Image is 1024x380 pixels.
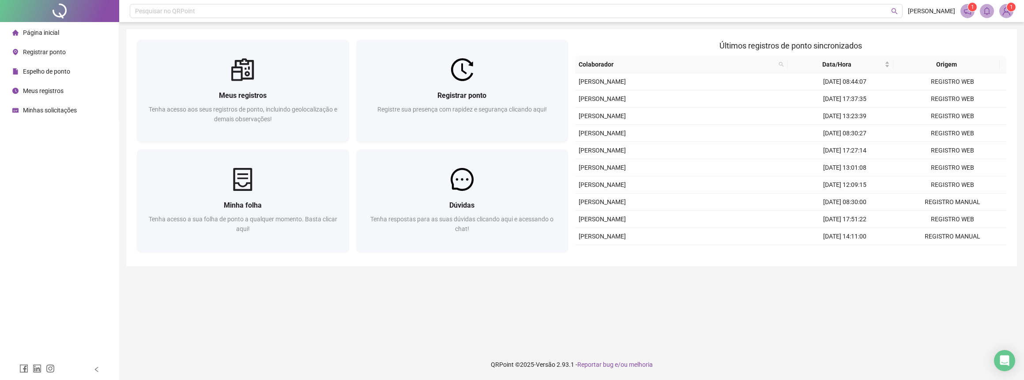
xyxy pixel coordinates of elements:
td: REGISTRO WEB [899,125,1006,142]
td: [DATE] 08:44:07 [791,73,899,90]
div: Open Intercom Messenger [994,350,1015,371]
span: [PERSON_NAME] [579,164,626,171]
span: instagram [46,364,55,373]
span: Registre sua presença com rapidez e segurança clicando aqui! [377,106,547,113]
td: [DATE] 14:11:00 [791,228,899,245]
span: [PERSON_NAME] [579,78,626,85]
th: Origem [893,56,1000,73]
td: REGISTRO WEB [899,108,1006,125]
span: search [779,62,784,67]
span: [PERSON_NAME] [579,112,626,119]
span: [PERSON_NAME] [579,130,626,137]
span: [PERSON_NAME] [579,181,626,188]
span: [PERSON_NAME] [579,216,626,223]
span: Tenha respostas para as suas dúvidas clicando aqui e acessando o chat! [370,216,553,232]
td: REGISTRO WEB [899,73,1006,90]
sup: 1 [968,3,977,11]
a: Minha folhaTenha acesso a sua folha de ponto a qualquer momento. Basta clicar aqui! [137,149,349,252]
td: REGISTRO WEB [899,142,1006,159]
span: Versão [536,361,555,368]
td: [DATE] 12:09:15 [791,176,899,194]
span: Espelho de ponto [23,68,70,75]
span: Minha folha [224,201,262,209]
span: Meus registros [219,91,267,100]
span: search [891,8,898,15]
span: [PERSON_NAME] [579,233,626,240]
span: Tenha acesso aos seus registros de ponto, incluindo geolocalização e demais observações! [149,106,337,123]
span: [PERSON_NAME] [579,198,626,205]
img: 81271 [1000,4,1013,18]
span: 1 [1010,4,1013,10]
td: REGISTRO MANUAL [899,194,1006,211]
span: Página inicial [23,29,59,36]
td: [DATE] 17:37:35 [791,90,899,108]
span: Tenha acesso a sua folha de ponto a qualquer momento. Basta clicar aqui! [149,216,337,232]
td: REGISTRO WEB [899,211,1006,228]
span: search [777,58,786,71]
span: Minhas solicitações [23,107,77,114]
td: REGISTRO WEB [899,245,1006,262]
td: REGISTRO WEB [899,176,1006,194]
span: Colaborador [579,60,775,69]
span: clock-circle [12,88,19,94]
span: schedule [12,107,19,113]
span: 1 [971,4,974,10]
a: Registrar pontoRegistre sua presença com rapidez e segurança clicando aqui! [356,40,568,142]
span: Reportar bug e/ou melhoria [577,361,653,368]
span: Registrar ponto [437,91,486,100]
span: file [12,68,19,75]
span: facebook [19,364,28,373]
span: [PERSON_NAME] [579,147,626,154]
span: linkedin [33,364,41,373]
td: [DATE] 13:01:08 [791,159,899,176]
td: REGISTRO WEB [899,159,1006,176]
span: [PERSON_NAME] [579,95,626,102]
span: notification [964,7,971,15]
span: environment [12,49,19,55]
td: [DATE] 17:51:22 [791,211,899,228]
td: [DATE] 13:11:03 [791,245,899,262]
footer: QRPoint © 2025 - 2.93.1 - [119,349,1024,380]
span: [PERSON_NAME] [908,6,955,16]
td: [DATE] 08:30:27 [791,125,899,142]
span: home [12,30,19,36]
span: Data/Hora [791,60,883,69]
a: DúvidasTenha respostas para as suas dúvidas clicando aqui e acessando o chat! [356,149,568,252]
span: left [94,366,100,373]
span: Últimos registros de ponto sincronizados [719,41,862,50]
th: Data/Hora [787,56,893,73]
span: Meus registros [23,87,64,94]
td: [DATE] 17:27:14 [791,142,899,159]
td: REGISTRO MANUAL [899,228,1006,245]
span: Dúvidas [449,201,474,209]
sup: Atualize o seu contato no menu Meus Dados [1007,3,1016,11]
a: Meus registrosTenha acesso aos seus registros de ponto, incluindo geolocalização e demais observa... [137,40,349,142]
span: bell [983,7,991,15]
td: [DATE] 08:30:00 [791,194,899,211]
span: Registrar ponto [23,48,66,56]
td: REGISTRO WEB [899,90,1006,108]
td: [DATE] 13:23:39 [791,108,899,125]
